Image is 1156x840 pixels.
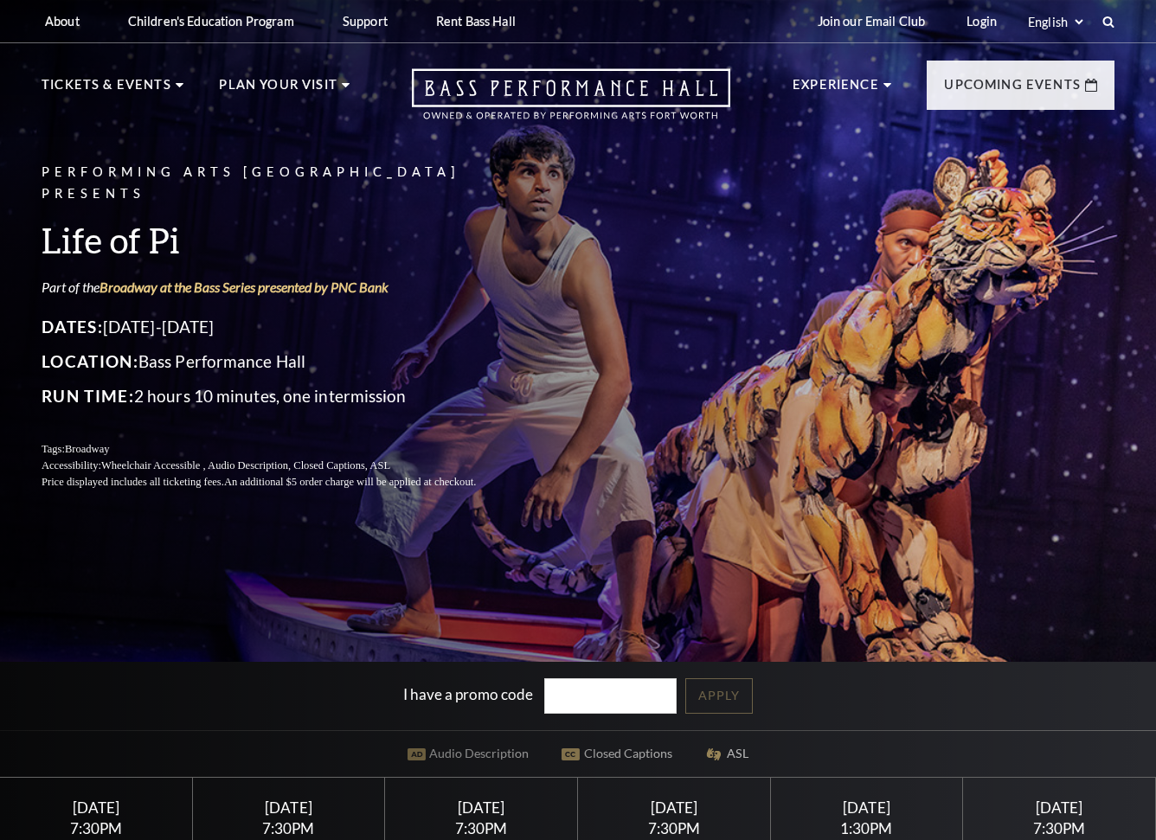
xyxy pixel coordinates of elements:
div: [DATE] [21,798,171,817]
span: Broadway [65,443,110,455]
div: 1:30PM [791,821,941,836]
p: 2 hours 10 minutes, one intermission [42,382,517,410]
div: [DATE] [406,798,556,817]
div: [DATE] [791,798,941,817]
p: Upcoming Events [944,74,1081,106]
div: [DATE] [599,798,749,817]
p: About [45,14,80,29]
p: Bass Performance Hall [42,348,517,375]
p: Price displayed includes all ticketing fees. [42,474,517,491]
select: Select: [1024,14,1086,30]
div: 7:30PM [984,821,1134,836]
div: 7:30PM [599,821,749,836]
div: 7:30PM [406,821,556,836]
a: Broadway at the Bass Series presented by PNC Bank [100,279,389,295]
p: Experience [793,74,879,106]
label: I have a promo code [403,685,533,703]
span: Dates: [42,317,103,337]
p: Accessibility: [42,458,517,474]
p: Tags: [42,441,517,458]
div: 7:30PM [21,821,171,836]
p: Rent Bass Hall [436,14,516,29]
h3: Life of Pi [42,218,517,262]
div: [DATE] [984,798,1134,817]
p: Tickets & Events [42,74,171,106]
div: [DATE] [213,798,363,817]
div: 7:30PM [213,821,363,836]
p: Part of the [42,278,517,297]
p: Plan Your Visit [219,74,337,106]
p: Children's Education Program [128,14,294,29]
p: Support [343,14,388,29]
span: Wheelchair Accessible , Audio Description, Closed Captions, ASL [101,459,390,471]
span: An additional $5 order charge will be applied at checkout. [224,476,476,488]
p: Performing Arts [GEOGRAPHIC_DATA] Presents [42,162,517,205]
span: Run Time: [42,386,134,406]
p: [DATE]-[DATE] [42,313,517,341]
span: Location: [42,351,138,371]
